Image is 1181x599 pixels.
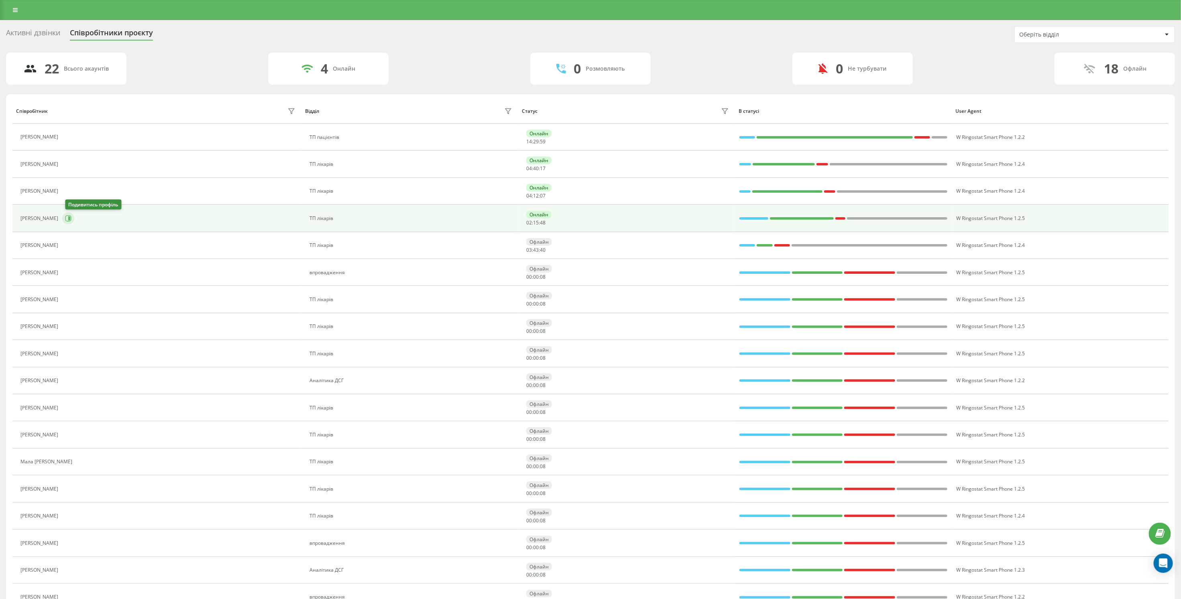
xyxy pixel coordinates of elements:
[526,193,546,199] div: : :
[955,108,1165,114] div: User Agent
[526,346,552,354] div: Офлайн
[20,297,60,302] div: [PERSON_NAME]
[526,355,532,361] span: 00
[526,247,546,253] div: : :
[70,29,153,41] div: Співробітники проєкту
[20,513,60,519] div: [PERSON_NAME]
[310,351,514,357] div: ТП лікарів
[310,324,514,329] div: ТП лікарів
[20,405,60,411] div: [PERSON_NAME]
[739,108,948,114] div: В статусі
[540,192,546,199] span: 07
[526,166,546,171] div: : :
[526,238,552,246] div: Офлайн
[526,274,546,280] div: : :
[540,328,546,334] span: 08
[526,139,546,145] div: : :
[526,481,552,489] div: Офлайн
[526,355,546,361] div: : :
[64,65,109,72] div: Всього акаунтів
[956,296,1025,303] span: W Ringostat Smart Phone 1.2.5
[533,273,539,280] span: 00
[533,436,539,442] span: 00
[310,540,514,546] div: впровадження
[540,219,546,226] span: 48
[526,491,546,496] div: : :
[533,247,539,253] span: 43
[321,61,328,76] div: 4
[526,292,552,299] div: Офлайн
[526,572,546,578] div: : :
[20,134,60,140] div: [PERSON_NAME]
[526,220,546,226] div: : :
[310,378,514,383] div: Аналітика ДСГ
[310,459,514,465] div: ТП лікарів
[305,108,319,114] div: Відділ
[65,200,122,210] div: Подивитись профіль
[956,215,1025,222] span: W Ringostat Smart Phone 1.2.5
[540,273,546,280] span: 08
[310,270,514,275] div: впровадження
[20,188,60,194] div: [PERSON_NAME]
[956,404,1025,411] span: W Ringostat Smart Phone 1.2.5
[310,567,514,573] div: Аналітика ДСГ
[526,328,546,334] div: : :
[956,161,1025,167] span: W Ringostat Smart Phone 1.2.4
[526,184,552,192] div: Онлайн
[310,242,514,248] div: ТП лікарів
[526,192,532,199] span: 04
[526,328,532,334] span: 00
[540,436,546,442] span: 08
[956,269,1025,276] span: W Ringostat Smart Phone 1.2.5
[1154,554,1173,573] div: Open Intercom Messenger
[526,563,552,570] div: Офлайн
[956,187,1025,194] span: W Ringostat Smart Phone 1.2.4
[956,323,1025,330] span: W Ringostat Smart Phone 1.2.5
[533,165,539,172] span: 40
[526,518,546,524] div: : :
[6,29,60,41] div: Активні дзвінки
[526,383,546,388] div: : :
[20,270,60,275] div: [PERSON_NAME]
[526,427,552,435] div: Офлайн
[526,138,532,145] span: 14
[526,536,552,543] div: Офлайн
[540,138,546,145] span: 59
[526,157,552,164] div: Онлайн
[533,300,539,307] span: 00
[526,265,552,273] div: Офлайн
[956,458,1025,465] span: W Ringostat Smart Phone 1.2.5
[956,377,1025,384] span: W Ringostat Smart Phone 1.2.2
[956,512,1025,519] span: W Ringostat Smart Phone 1.2.4
[20,161,60,167] div: [PERSON_NAME]
[526,436,546,442] div: : :
[526,509,552,516] div: Офлайн
[526,319,552,327] div: Офлайн
[310,161,514,167] div: ТП лікарів
[310,513,514,519] div: ТП лікарів
[310,486,514,492] div: ТП лікарів
[526,130,552,137] div: Онлайн
[836,61,843,76] div: 0
[310,297,514,302] div: ТП лікарів
[20,567,60,573] div: [PERSON_NAME]
[20,242,60,248] div: [PERSON_NAME]
[526,571,532,578] span: 00
[533,328,539,334] span: 00
[16,108,48,114] div: Співробітник
[526,165,532,172] span: 04
[310,188,514,194] div: ТП лікарів
[956,540,1025,546] span: W Ringostat Smart Phone 1.2.5
[20,324,60,329] div: [PERSON_NAME]
[540,544,546,551] span: 08
[533,138,539,145] span: 29
[522,108,538,114] div: Статус
[540,490,546,497] span: 08
[1104,61,1119,76] div: 18
[526,464,546,469] div: : :
[526,410,546,415] div: : :
[526,301,546,307] div: : :
[574,61,581,76] div: 0
[310,216,514,221] div: ТП лікарів
[45,61,59,76] div: 22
